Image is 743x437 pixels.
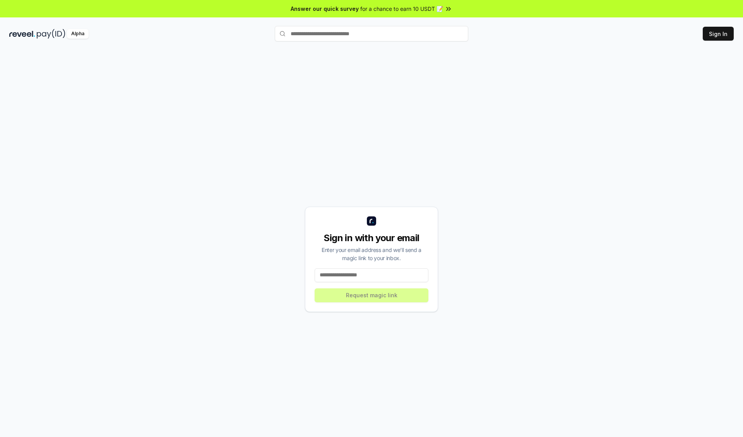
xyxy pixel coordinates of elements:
div: Alpha [67,29,89,39]
span: Answer our quick survey [291,5,359,13]
div: Sign in with your email [315,232,428,244]
button: Sign In [703,27,734,41]
img: pay_id [37,29,65,39]
div: Enter your email address and we’ll send a magic link to your inbox. [315,246,428,262]
span: for a chance to earn 10 USDT 📝 [360,5,443,13]
img: reveel_dark [9,29,35,39]
img: logo_small [367,216,376,226]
